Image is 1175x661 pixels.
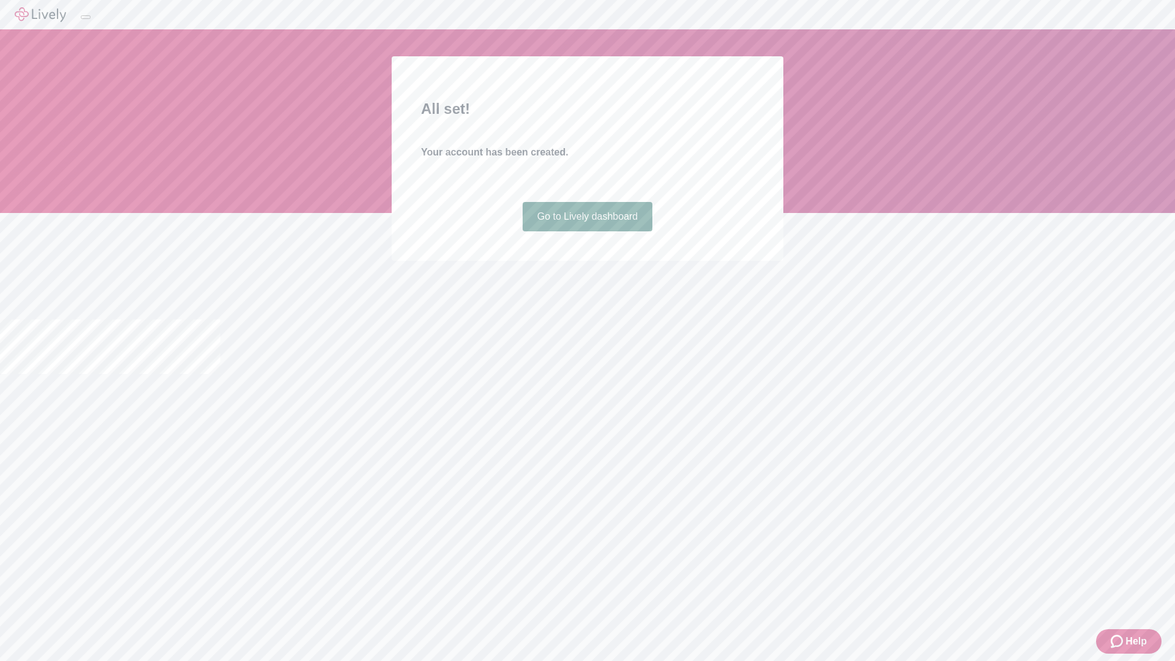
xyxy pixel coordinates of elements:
[421,98,754,120] h2: All set!
[1125,634,1147,649] span: Help
[523,202,653,231] a: Go to Lively dashboard
[421,145,754,160] h4: Your account has been created.
[1111,634,1125,649] svg: Zendesk support icon
[1096,629,1162,654] button: Zendesk support iconHelp
[81,15,91,19] button: Log out
[15,7,66,22] img: Lively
